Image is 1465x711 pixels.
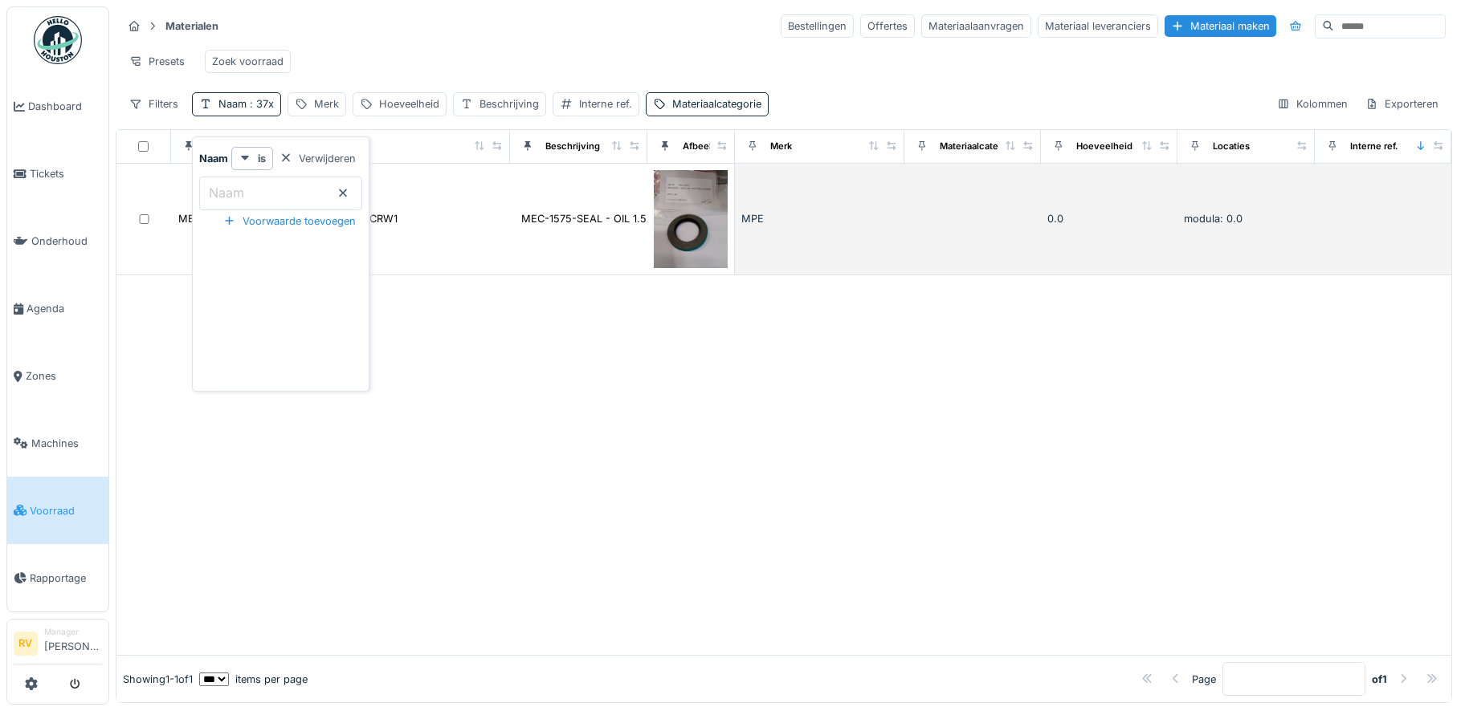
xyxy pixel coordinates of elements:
[199,672,308,687] div: items per page
[1213,140,1250,153] div: Locaties
[770,140,792,153] div: Merk
[14,632,38,656] li: RV
[178,211,398,226] div: MEC-1575-SEAL - OIL 1.5X2.37X0.312 CRW1
[654,170,728,269] img: MEC-1575-SEAL - OIL 1.5X2.37X0.312 CRW1
[314,96,339,112] div: Merk
[122,50,192,73] div: Presets
[159,18,225,34] strong: Materialen
[1165,15,1276,37] div: Materiaal maken
[247,98,274,110] span: : 37x
[379,96,439,112] div: Hoeveelheid
[1192,672,1216,687] div: Page
[1372,672,1387,687] strong: of 1
[545,140,600,153] div: Beschrijving
[579,96,632,112] div: Interne ref.
[1358,92,1446,116] div: Exporteren
[199,151,228,166] strong: Naam
[1184,213,1243,225] span: modula: 0.0
[1270,92,1355,116] div: Kolommen
[212,54,284,69] div: Zoek voorraad
[31,234,102,249] span: Onderhoud
[940,140,1021,153] div: Materiaalcategorie
[781,14,854,38] div: Bestellingen
[44,626,102,660] li: [PERSON_NAME]
[217,210,362,232] div: Voorwaarde toevoegen
[122,92,186,116] div: Filters
[26,368,102,384] span: Zones
[206,183,247,202] label: Naam
[479,96,539,112] div: Beschrijving
[683,140,731,153] div: Afbeelding
[218,96,274,112] div: Naam
[1076,140,1132,153] div: Hoeveelheid
[921,14,1031,38] div: Materiaalaanvragen
[258,151,266,166] strong: is
[1350,140,1398,153] div: Interne ref.
[741,211,898,226] div: MPE
[672,96,761,112] div: Materiaalcategorie
[860,14,915,38] div: Offertes
[30,503,102,518] span: Voorraad
[30,571,102,586] span: Rapportage
[123,672,193,687] div: Showing 1 - 1 of 1
[30,166,102,181] span: Tickets
[521,211,741,226] div: MEC-1575-SEAL - OIL 1.5X2.37X0.312 CRW1
[28,99,102,114] span: Dashboard
[1038,14,1158,38] div: Materiaal leveranciers
[44,626,102,638] div: Manager
[34,16,82,64] img: Badge_color-CXgf-gQk.svg
[31,436,102,451] span: Machines
[27,301,102,316] span: Agenda
[1047,211,1171,226] div: 0.0
[273,148,362,169] div: Verwijderen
